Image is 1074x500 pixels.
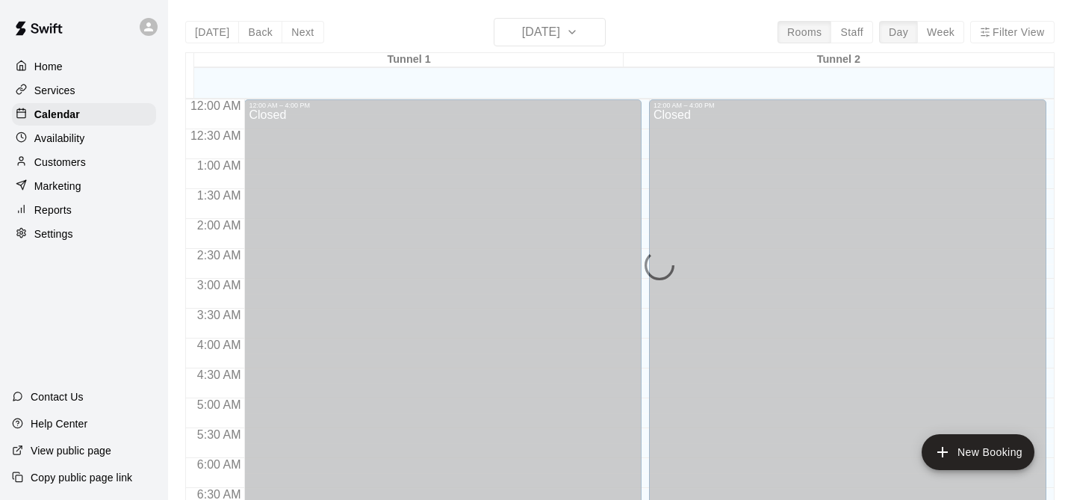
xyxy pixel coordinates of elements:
p: Customers [34,155,86,170]
p: Contact Us [31,389,84,404]
span: 12:00 AM [187,99,245,112]
p: Reports [34,203,72,217]
span: 3:30 AM [193,309,245,321]
div: 12:00 AM – 4:00 PM [654,102,1042,109]
a: Services [12,79,156,102]
p: Help Center [31,416,87,431]
a: Calendar [12,103,156,126]
p: Home [34,59,63,74]
button: add [922,434,1034,470]
span: 2:30 AM [193,249,245,262]
a: Reports [12,199,156,221]
p: Marketing [34,179,81,194]
p: Calendar [34,107,80,122]
span: 6:00 AM [193,458,245,471]
span: 5:00 AM [193,398,245,411]
span: 12:30 AM [187,129,245,142]
div: 12:00 AM – 4:00 PM [249,102,637,109]
span: 4:30 AM [193,368,245,381]
p: Copy public page link [31,470,132,485]
a: Customers [12,151,156,173]
div: Tunnel 1 [194,53,624,67]
span: 4:00 AM [193,339,245,351]
span: 3:00 AM [193,279,245,291]
a: Settings [12,223,156,245]
p: Settings [34,226,73,241]
p: View public page [31,443,111,458]
span: 1:30 AM [193,189,245,202]
p: Availability [34,131,85,146]
a: Availability [12,127,156,149]
a: Marketing [12,175,156,197]
div: Tunnel 2 [624,53,1053,67]
p: Services [34,83,75,98]
span: 5:30 AM [193,428,245,441]
a: Home [12,55,156,78]
span: 1:00 AM [193,159,245,172]
span: 2:00 AM [193,219,245,232]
